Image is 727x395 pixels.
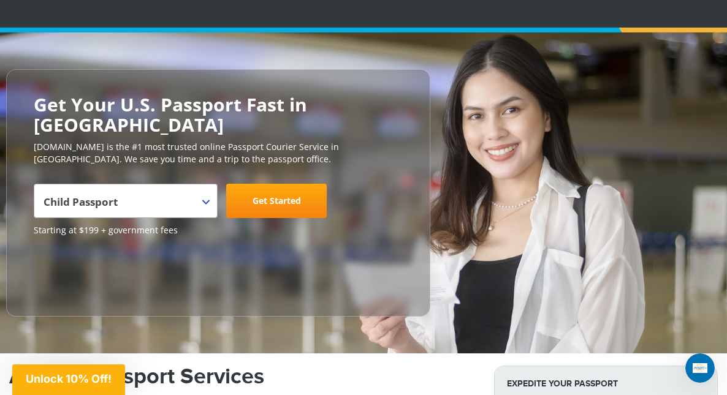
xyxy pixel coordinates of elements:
p: [DOMAIN_NAME] is the #1 most trusted online Passport Courier Service in [GEOGRAPHIC_DATA]. We sav... [34,141,403,165]
iframe: Intercom live chat [685,353,715,383]
span: Child Passport [44,189,205,223]
h2: Get Your U.S. Passport Fast in [GEOGRAPHIC_DATA] [34,94,403,135]
span: Unlock 10% Off! [26,372,112,385]
span: Child Passport [34,184,218,218]
h1: Atlanta Passport Services [9,366,476,388]
span: Starting at $199 + government fees [34,224,403,236]
a: Get Started [226,184,327,218]
div: Unlock 10% Off! [12,364,125,395]
iframe: Customer reviews powered by Trustpilot [34,243,126,304]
